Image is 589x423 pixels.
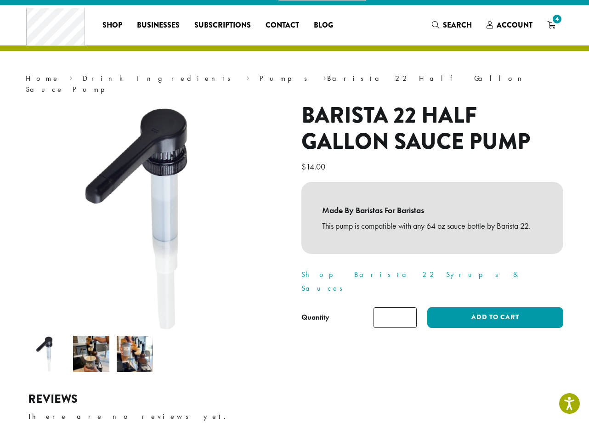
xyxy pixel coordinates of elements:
[314,20,333,31] span: Blog
[117,336,153,372] img: Barista 22 Half Gallon Sauce Pump - Image 3
[26,73,60,83] a: Home
[301,161,306,172] span: $
[95,18,130,33] a: Shop
[194,20,251,31] span: Subscriptions
[301,270,521,293] a: Shop Barista 22 Syrups & Sauces
[137,20,180,31] span: Businesses
[69,70,73,84] span: ›
[260,73,313,83] a: Pumps
[29,336,66,372] img: Barista 22 Half Gallon Sauce Pump
[246,70,249,84] span: ›
[301,312,329,323] div: Quantity
[443,20,472,30] span: Search
[551,13,563,25] span: 4
[28,392,561,406] h2: Reviews
[102,20,122,31] span: Shop
[26,73,563,95] nav: Breadcrumb
[497,20,532,30] span: Account
[425,17,479,33] a: Search
[83,73,237,83] a: Drink Ingredients
[323,70,326,84] span: ›
[322,218,543,234] p: This pump is compatible with any 64 oz sauce bottle by Barista 22.
[73,336,109,372] img: Barista 22 Half Gallon Sauce Pump - Image 2
[374,307,417,328] input: Product quantity
[322,203,543,218] b: Made By Baristas For Baristas
[301,161,328,172] bdi: 14.00
[301,102,563,155] h1: Barista 22 Half Gallon Sauce Pump
[266,20,299,31] span: Contact
[427,307,563,328] button: Add to cart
